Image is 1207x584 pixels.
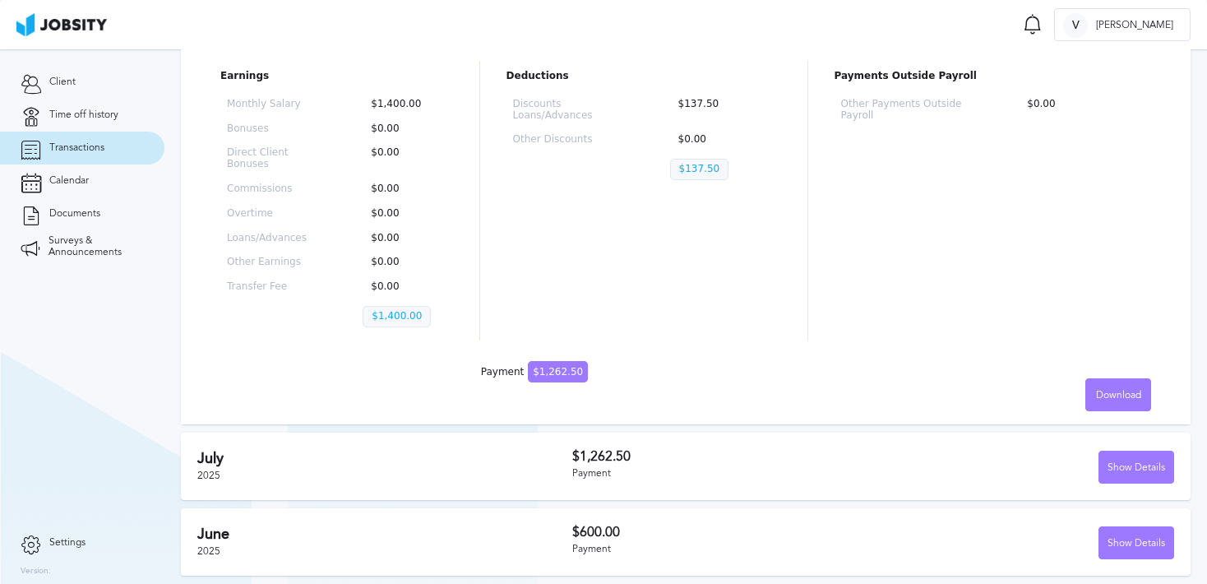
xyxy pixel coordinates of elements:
div: Show Details [1099,452,1173,484]
span: $1,262.50 [528,361,588,382]
label: Version: [21,567,51,577]
p: $0.00 [363,208,446,220]
p: Other Discounts [513,134,617,146]
div: V [1063,13,1088,38]
p: Other Earnings [227,257,310,268]
p: Transfer Fee [227,281,310,293]
p: $0.00 [363,257,446,268]
p: Other Payments Outside Payroll [841,99,967,122]
span: Time off history [49,109,118,121]
div: Show Details [1099,527,1173,560]
p: Monthly Salary [227,99,310,110]
div: Payment [481,367,588,378]
p: Bonuses [227,123,310,135]
button: Show Details [1098,451,1174,484]
h3: $1,262.50 [572,449,873,464]
p: $1,400.00 [363,306,431,327]
p: $1,400.00 [363,99,446,110]
p: Payments Outside Payroll [835,71,1151,82]
div: Payment [572,544,873,555]
span: 2025 [197,545,220,557]
button: V[PERSON_NAME] [1054,8,1191,41]
p: Discounts Loans/Advances [513,99,617,122]
p: $137.50 [670,159,729,180]
span: [PERSON_NAME] [1088,20,1182,31]
span: Settings [49,537,86,549]
p: Direct Client Bonuses [227,147,310,170]
h2: June [197,526,572,543]
button: Show Details [1098,526,1174,559]
p: $0.00 [363,123,446,135]
p: Earnings [220,71,453,82]
p: $0.00 [363,233,446,244]
span: Calendar [49,175,89,187]
p: $0.00 [1019,99,1145,122]
p: $137.50 [670,99,775,122]
span: 2025 [197,470,220,481]
div: Payment [572,468,873,480]
span: Transactions [49,142,104,154]
img: ab4bad089aa723f57921c736e9817d99.png [16,13,107,36]
span: Client [49,76,76,88]
span: Surveys & Announcements [49,235,144,258]
p: Deductions [506,71,781,82]
p: Loans/Advances [227,233,310,244]
span: Download [1096,390,1141,401]
p: Commissions [227,183,310,195]
p: Overtime [227,208,310,220]
button: Download [1085,378,1151,411]
p: $0.00 [363,183,446,195]
p: $0.00 [363,147,446,170]
h3: $600.00 [572,525,873,540]
p: $0.00 [363,281,446,293]
p: $0.00 [670,134,775,146]
span: Documents [49,208,100,220]
h2: July [197,450,572,467]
